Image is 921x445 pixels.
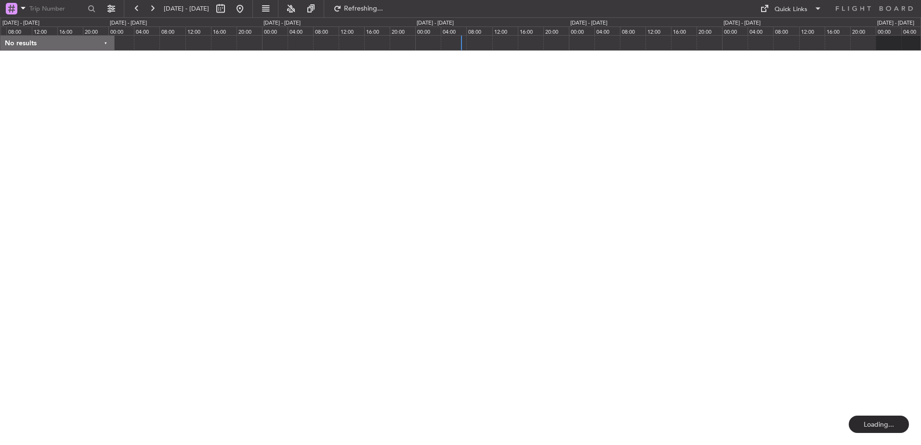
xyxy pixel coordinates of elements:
[492,26,518,35] div: 12:00
[417,19,454,27] div: [DATE] - [DATE]
[518,26,543,35] div: 16:00
[134,26,159,35] div: 04:00
[755,1,827,16] button: Quick Links
[329,1,387,16] button: Refreshing...
[543,26,569,35] div: 20:00
[671,26,697,35] div: 16:00
[876,26,901,35] div: 00:00
[849,416,909,433] div: Loading...
[164,4,209,13] span: [DATE] - [DATE]
[364,26,390,35] div: 16:00
[29,1,85,16] input: Trip Number
[343,5,384,12] span: Refreshing...
[645,26,671,35] div: 12:00
[570,19,607,27] div: [DATE] - [DATE]
[594,26,620,35] div: 04:00
[288,26,313,35] div: 04:00
[724,19,761,27] div: [DATE] - [DATE]
[415,26,441,35] div: 00:00
[569,26,594,35] div: 00:00
[825,26,850,35] div: 16:00
[722,26,748,35] div: 00:00
[110,19,147,27] div: [DATE] - [DATE]
[339,26,364,35] div: 12:00
[441,26,466,35] div: 04:00
[697,26,722,35] div: 20:00
[211,26,237,35] div: 16:00
[57,26,83,35] div: 16:00
[466,26,492,35] div: 08:00
[748,26,773,35] div: 04:00
[185,26,211,35] div: 12:00
[775,5,807,14] div: Quick Links
[773,26,799,35] div: 08:00
[6,26,32,35] div: 08:00
[877,19,914,27] div: [DATE] - [DATE]
[2,19,39,27] div: [DATE] - [DATE]
[83,26,108,35] div: 20:00
[32,26,57,35] div: 12:00
[262,26,288,35] div: 00:00
[390,26,415,35] div: 20:00
[237,26,262,35] div: 20:00
[313,26,339,35] div: 08:00
[159,26,185,35] div: 08:00
[620,26,645,35] div: 08:00
[263,19,301,27] div: [DATE] - [DATE]
[108,26,134,35] div: 00:00
[799,26,825,35] div: 12:00
[850,26,876,35] div: 20:00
